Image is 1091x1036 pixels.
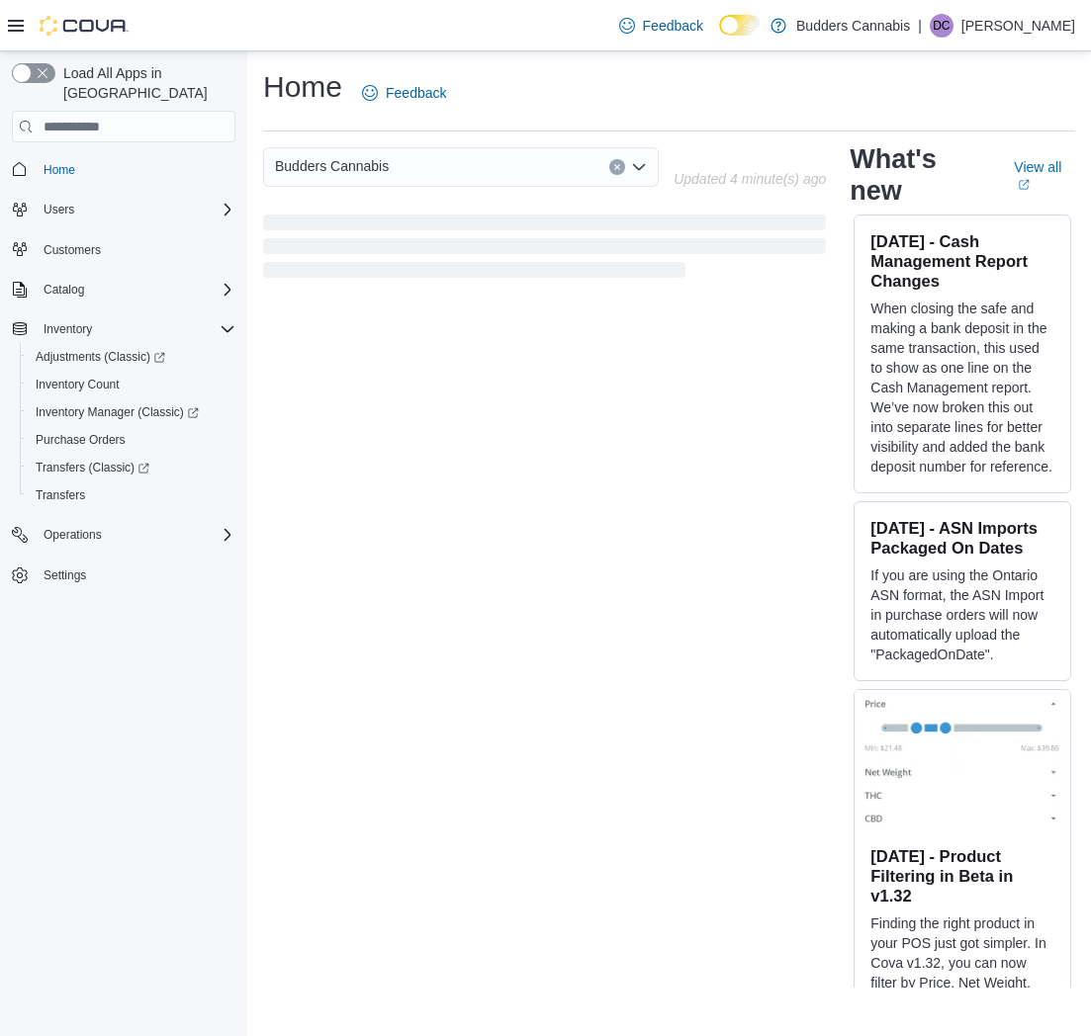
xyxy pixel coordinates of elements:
h3: [DATE] - ASN Imports Packaged On Dates [870,518,1054,558]
a: Inventory Manager (Classic) [28,400,207,424]
div: Dan Cockerton [930,14,954,38]
span: Inventory Count [28,373,235,396]
span: Inventory Count [36,377,120,392]
a: Adjustments (Classic) [20,343,243,371]
span: Home [44,162,75,178]
button: Transfers [20,481,243,509]
span: Transfers (Classic) [36,460,149,475]
span: Settings [36,562,235,587]
a: Feedback [354,73,454,113]
button: Users [4,196,243,223]
img: Cova [40,16,129,36]
button: Inventory Count [20,371,243,398]
a: Inventory Count [28,373,128,396]
span: Inventory Manager (Classic) [28,400,235,424]
span: Adjustments (Classic) [36,349,165,365]
span: Load All Apps in [GEOGRAPHIC_DATA] [55,63,235,103]
a: Purchase Orders [28,428,134,452]
span: Users [44,202,74,217]
p: | [918,14,922,38]
span: Adjustments (Classic) [28,345,235,369]
p: Budders Cannabis [796,14,910,38]
button: Customers [4,235,243,264]
span: Catalog [36,278,235,302]
span: Budders Cannabis [275,154,389,178]
a: Transfers (Classic) [20,454,243,481]
span: Dark Mode [719,36,720,37]
a: Adjustments (Classic) [28,345,173,369]
span: Purchase Orders [28,428,235,452]
a: Home [36,158,83,182]
h2: What's new [850,143,990,207]
button: Inventory [4,315,243,343]
span: Customers [44,242,101,258]
a: Transfers (Classic) [28,456,157,479]
button: Home [4,154,243,183]
button: Open list of options [631,159,647,175]
button: Operations [36,523,110,547]
span: Catalog [44,282,84,298]
button: Catalog [36,278,92,302]
span: Inventory [36,317,235,341]
span: Home [36,156,235,181]
span: Transfers [36,487,85,503]
span: Loading [263,218,826,282]
span: Purchase Orders [36,432,126,448]
button: Clear input [609,159,625,175]
button: Catalog [4,276,243,303]
button: Settings [4,561,243,589]
span: Operations [44,527,102,543]
nav: Complex example [12,146,235,641]
span: Transfers (Classic) [28,456,235,479]
h3: [DATE] - Product Filtering in Beta in v1.32 [870,846,1054,906]
a: Feedback [611,6,711,45]
a: Transfers [28,483,93,507]
span: Inventory Manager (Classic) [36,404,199,420]
input: Dark Mode [719,15,761,36]
span: Customers [36,237,235,262]
svg: External link [1018,179,1030,191]
a: View allExternal link [1014,159,1075,191]
span: Users [36,198,235,221]
span: Operations [36,523,235,547]
a: Inventory Manager (Classic) [20,398,243,426]
span: Inventory [44,321,92,337]
a: Settings [36,563,94,587]
h3: [DATE] - Cash Management Report Changes [870,231,1054,291]
a: Customers [36,238,109,262]
p: [PERSON_NAME] [961,14,1075,38]
span: Transfers [28,483,235,507]
p: When closing the safe and making a bank deposit in the same transaction, this used to show as one... [870,299,1054,476]
span: DC [933,14,950,38]
p: If you are using the Ontario ASN format, the ASN Import in purchase orders will now automatically... [870,565,1054,664]
h1: Home [263,67,342,107]
span: Feedback [386,83,446,103]
button: Inventory [36,317,100,341]
p: Updated 4 minute(s) ago [674,171,826,187]
span: Settings [44,567,86,583]
span: Feedback [643,16,703,36]
button: Users [36,198,82,221]
button: Operations [4,521,243,549]
button: Purchase Orders [20,426,243,454]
